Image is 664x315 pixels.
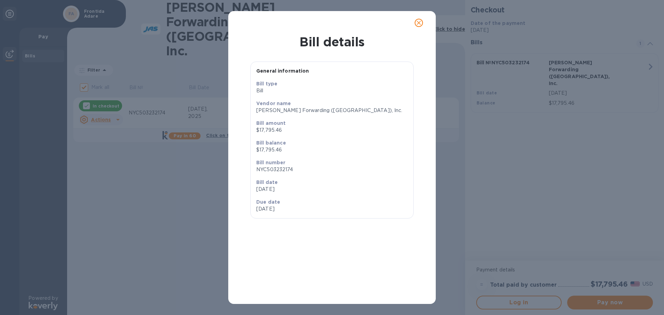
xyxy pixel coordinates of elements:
[256,140,286,146] b: Bill balance
[256,87,408,94] p: Bill
[256,68,309,74] b: General information
[234,35,430,49] h1: Bill details
[256,160,286,165] b: Bill number
[256,179,278,185] b: Bill date
[256,186,408,193] p: [DATE]
[256,146,408,154] p: $17,795.46
[256,107,408,114] p: [PERSON_NAME] Forwarding ([GEOGRAPHIC_DATA]), Inc.
[256,199,280,205] b: Due date
[256,101,291,106] b: Vendor name
[256,127,408,134] p: $17,795.46
[256,81,277,86] b: Bill type
[256,120,286,126] b: Bill amount
[256,166,408,173] p: NYC503232174
[411,15,427,31] button: close
[256,205,329,213] p: [DATE]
